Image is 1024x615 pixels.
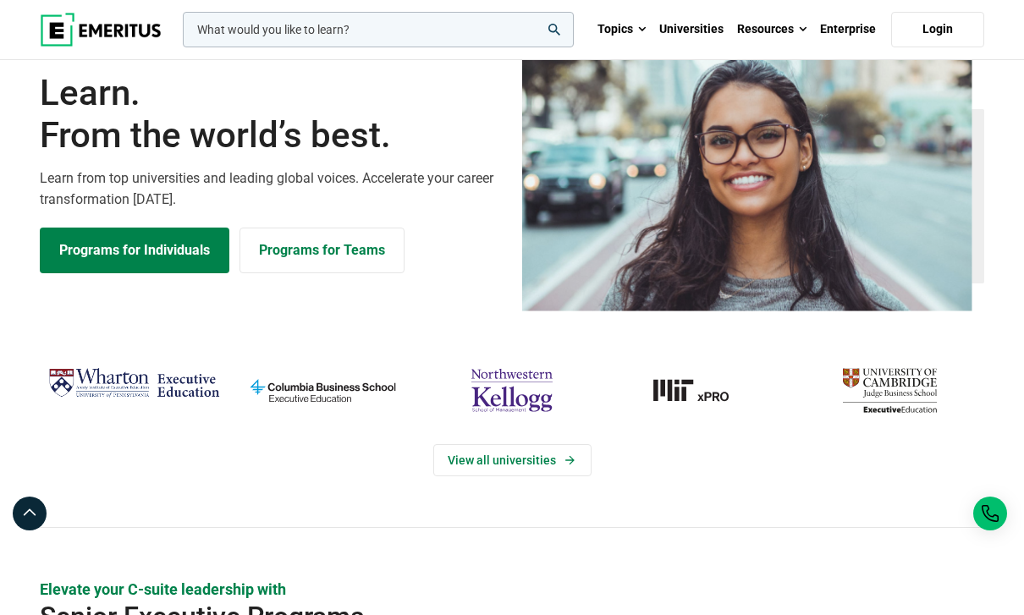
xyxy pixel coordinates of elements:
span: From the world’s best. [40,114,502,156]
input: woocommerce-product-search-field-0 [183,12,574,47]
img: cambridge-judge-business-school [804,362,976,418]
a: Explore for Business [239,228,405,273]
img: MIT xPRO [615,362,787,418]
p: Elevate your C-suite leadership with [40,579,984,600]
a: MIT-xPRO [615,362,787,418]
a: Explore Programs [40,228,229,273]
p: Learn from top universities and leading global voices. Accelerate your career transformation [DATE]. [40,167,502,211]
img: columbia-business-school [237,362,409,418]
img: Learn from the world's best [522,46,972,311]
img: northwestern-kellogg [426,362,597,418]
img: Wharton Executive Education [48,362,220,404]
a: Login [891,12,984,47]
a: View Universities [433,444,592,476]
h1: Learn. [40,72,502,157]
